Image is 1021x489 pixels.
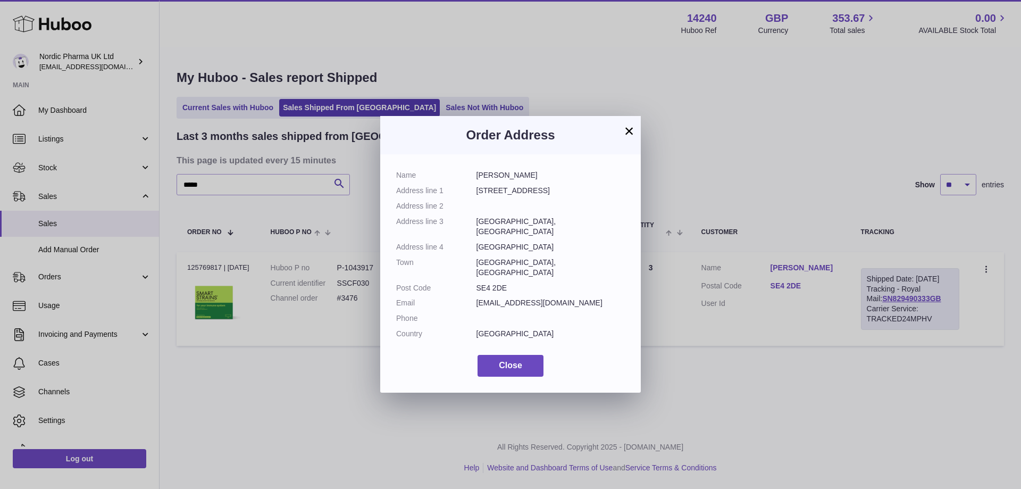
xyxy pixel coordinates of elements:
dt: Phone [396,313,476,324]
dt: Town [396,258,476,278]
dd: [STREET_ADDRESS] [476,186,625,196]
button: × [623,125,635,137]
h3: Order Address [396,127,625,144]
dt: Email [396,298,476,308]
button: Close [478,355,543,377]
dd: [GEOGRAPHIC_DATA], [GEOGRAPHIC_DATA] [476,217,625,237]
dd: [GEOGRAPHIC_DATA] [476,329,625,339]
dt: Address line 2 [396,201,476,211]
dd: [PERSON_NAME] [476,170,625,180]
dt: Address line 1 [396,186,476,196]
dt: Name [396,170,476,180]
dd: [GEOGRAPHIC_DATA], [GEOGRAPHIC_DATA] [476,258,625,278]
dt: Country [396,329,476,339]
span: Close [499,361,522,370]
dd: [EMAIL_ADDRESS][DOMAIN_NAME] [476,298,625,308]
dt: Post Code [396,283,476,293]
dd: SE4 2DE [476,283,625,293]
dt: Address line 3 [396,217,476,237]
dd: [GEOGRAPHIC_DATA] [476,242,625,252]
dt: Address line 4 [396,242,476,252]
